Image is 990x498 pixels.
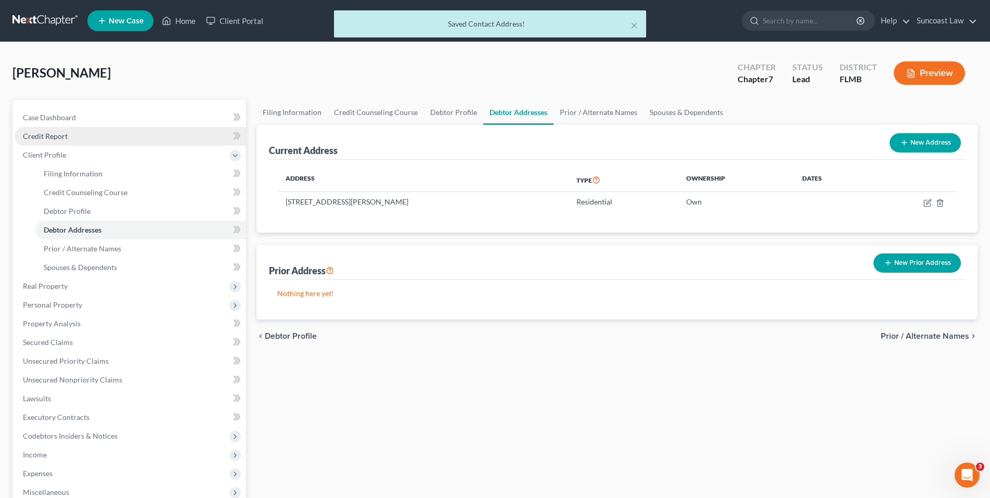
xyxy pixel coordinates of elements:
span: Miscellaneous [23,488,69,496]
td: Residential [568,192,678,212]
a: Lawsuits [15,389,246,408]
a: Spouses & Dependents [35,258,246,277]
span: Credit Counseling Course [44,188,127,197]
span: Unsecured Nonpriority Claims [23,375,122,384]
th: Address [277,168,568,192]
th: Ownership [678,168,794,192]
span: Client Profile [23,150,66,159]
p: Nothing here yet! [277,288,957,299]
span: Codebtors Insiders & Notices [23,431,118,440]
div: Chapter [738,61,776,73]
span: 7 [768,74,773,84]
div: Chapter [738,73,776,85]
a: Spouses & Dependents [644,100,729,125]
td: Own [678,192,794,212]
td: [STREET_ADDRESS][PERSON_NAME] [277,192,568,212]
button: chevron_left Debtor Profile [256,332,317,340]
span: Debtor Profile [265,332,317,340]
a: Credit Report [15,127,246,146]
span: Lawsuits [23,394,51,403]
button: New Address [890,133,961,152]
a: Unsecured Nonpriority Claims [15,371,246,389]
button: Preview [894,61,965,85]
iframe: Intercom live chat [955,463,980,488]
span: Prior / Alternate Names [881,332,969,340]
span: Income [23,450,47,459]
span: Credit Report [23,132,68,141]
span: Filing Information [44,169,102,178]
div: Status [792,61,823,73]
span: Personal Property [23,300,82,309]
span: Real Property [23,282,68,290]
div: District [840,61,877,73]
span: Spouses & Dependents [44,263,117,272]
span: 3 [976,463,984,471]
div: Lead [792,73,823,85]
a: Executory Contracts [15,408,246,427]
span: Case Dashboard [23,113,76,122]
span: Property Analysis [23,319,81,328]
a: Credit Counseling Course [328,100,424,125]
button: New Prior Address [873,253,961,273]
a: Property Analysis [15,314,246,333]
i: chevron_right [969,332,978,340]
a: Debtor Profile [424,100,483,125]
a: Debtor Profile [35,202,246,221]
div: Saved Contact Address! [342,19,638,29]
a: Case Dashboard [15,108,246,127]
a: Filing Information [35,164,246,183]
span: Unsecured Priority Claims [23,356,109,365]
a: Prior / Alternate Names [554,100,644,125]
span: Executory Contracts [23,413,89,422]
a: Unsecured Priority Claims [15,352,246,371]
i: chevron_left [256,332,265,340]
span: [PERSON_NAME] [12,65,111,80]
th: Type [568,168,678,192]
div: Prior Address [269,264,334,277]
span: Debtor Addresses [44,225,101,234]
div: Current Address [269,144,338,157]
span: Debtor Profile [44,207,91,215]
span: Expenses [23,469,53,478]
div: FLMB [840,73,877,85]
button: × [631,19,638,31]
button: Prior / Alternate Names chevron_right [881,332,978,340]
span: Secured Claims [23,338,73,347]
a: Credit Counseling Course [35,183,246,202]
a: Filing Information [256,100,328,125]
a: Debtor Addresses [483,100,554,125]
span: Prior / Alternate Names [44,244,121,253]
a: Secured Claims [15,333,246,352]
a: Debtor Addresses [35,221,246,239]
a: Prior / Alternate Names [35,239,246,258]
th: Dates [794,168,870,192]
